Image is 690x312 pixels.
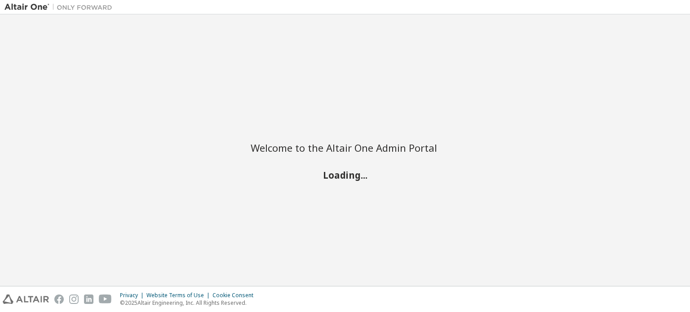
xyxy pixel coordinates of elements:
[146,292,212,299] div: Website Terms of Use
[251,169,439,180] h2: Loading...
[99,294,112,304] img: youtube.svg
[120,299,259,307] p: © 2025 Altair Engineering, Inc. All Rights Reserved.
[69,294,79,304] img: instagram.svg
[84,294,93,304] img: linkedin.svg
[4,3,117,12] img: Altair One
[3,294,49,304] img: altair_logo.svg
[54,294,64,304] img: facebook.svg
[212,292,259,299] div: Cookie Consent
[120,292,146,299] div: Privacy
[251,141,439,154] h2: Welcome to the Altair One Admin Portal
